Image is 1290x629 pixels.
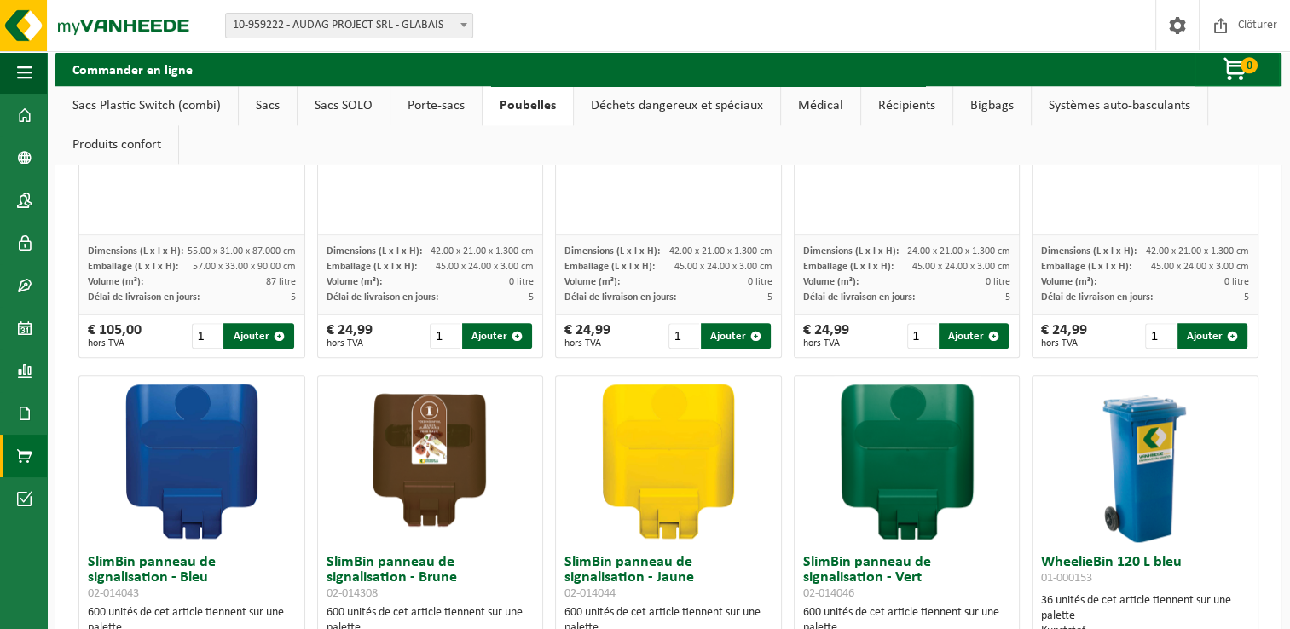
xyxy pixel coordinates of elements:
span: Délai de livraison en jours: [803,292,915,303]
a: Systèmes auto-basculants [1032,86,1207,125]
img: 02-014044 [583,376,754,546]
span: 02-014046 [803,587,854,600]
span: hors TVA [1041,338,1087,349]
h2: Commander en ligne [55,52,210,85]
h3: SlimBin panneau de signalisation - Vert [803,555,1011,601]
span: 01-000153 [1041,572,1092,585]
span: 55.00 x 31.00 x 87.000 cm [188,246,296,257]
a: Sacs Plastic Switch (combi) [55,86,238,125]
a: Médical [781,86,860,125]
span: Emballage (L x l x H): [1041,262,1131,272]
a: Produits confort [55,125,178,164]
span: hors TVA [564,338,610,349]
button: Ajouter [462,323,532,349]
h3: WheelieBin 120 L bleu [1041,555,1249,589]
span: 45.00 x 24.00 x 3.00 cm [1151,262,1249,272]
span: 10-959222 - AUDAG PROJECT SRL - GLABAIS [226,14,472,38]
button: Ajouter [223,323,293,349]
span: Volume (m³): [1041,277,1096,287]
img: 02-014043 [107,376,277,546]
a: Récipients [861,86,952,125]
span: 5 [291,292,296,303]
span: 42.00 x 21.00 x 1.300 cm [431,246,534,257]
span: 0 litre [1224,277,1249,287]
div: € 24,99 [803,323,849,349]
span: 24.00 x 21.00 x 1.300 cm [907,246,1010,257]
span: Délai de livraison en jours: [1041,292,1153,303]
a: Bigbags [953,86,1031,125]
span: Dimensions (L x l x H): [803,246,899,257]
div: € 24,99 [327,323,373,349]
span: Délai de livraison en jours: [327,292,438,303]
span: Dimensions (L x l x H): [88,246,183,257]
span: hors TVA [88,338,142,349]
span: 0 litre [509,277,534,287]
h3: SlimBin panneau de signalisation - Brune [327,555,535,601]
span: 5 [529,292,534,303]
span: 42.00 x 21.00 x 1.300 cm [1146,246,1249,257]
span: Dimensions (L x l x H): [564,246,660,257]
span: Emballage (L x l x H): [88,262,178,272]
input: 1 [668,323,699,349]
span: 87 litre [266,277,296,287]
input: 1 [192,323,223,349]
div: € 24,99 [1041,323,1087,349]
span: Volume (m³): [803,277,859,287]
span: Volume (m³): [564,277,620,287]
span: Dimensions (L x l x H): [1041,246,1137,257]
span: Volume (m³): [327,277,382,287]
a: Poubelles [483,86,573,125]
span: 5 [1005,292,1010,303]
span: 0 litre [986,277,1010,287]
span: 5 [1244,292,1249,303]
span: 45.00 x 24.00 x 3.00 cm [912,262,1010,272]
span: 02-014044 [564,587,616,600]
span: Délai de livraison en jours: [564,292,676,303]
span: 10-959222 - AUDAG PROJECT SRL - GLABAIS [225,13,473,38]
span: 02-014043 [88,587,139,600]
button: Ajouter [701,323,771,349]
input: 1 [1145,323,1176,349]
span: Volume (m³): [88,277,143,287]
img: 02-014046 [822,376,992,546]
span: 57.00 x 33.00 x 90.00 cm [193,262,296,272]
span: 02-014308 [327,587,378,600]
a: Porte-sacs [390,86,482,125]
span: Dimensions (L x l x H): [327,246,422,257]
span: 42.00 x 21.00 x 1.300 cm [669,246,772,257]
h3: SlimBin panneau de signalisation - Bleu [88,555,296,601]
span: 0 [1241,57,1258,73]
img: 02-014308 [344,376,515,546]
img: 01-000153 [1060,376,1230,546]
span: 45.00 x 24.00 x 3.00 cm [674,262,772,272]
span: Emballage (L x l x H): [327,262,417,272]
span: hors TVA [327,338,373,349]
span: Emballage (L x l x H): [564,262,655,272]
button: Ajouter [1177,323,1247,349]
a: Sacs SOLO [298,86,390,125]
span: Délai de livraison en jours: [88,292,200,303]
span: 45.00 x 24.00 x 3.00 cm [436,262,534,272]
span: 5 [767,292,772,303]
span: Emballage (L x l x H): [803,262,894,272]
div: € 105,00 [88,323,142,349]
h3: SlimBin panneau de signalisation - Jaune [564,555,772,601]
input: 1 [430,323,460,349]
a: Sacs [239,86,297,125]
button: Ajouter [939,323,1009,349]
button: 0 [1195,52,1280,86]
a: Déchets dangereux et spéciaux [574,86,780,125]
div: € 24,99 [564,323,610,349]
input: 1 [907,323,938,349]
span: hors TVA [803,338,849,349]
span: 0 litre [748,277,772,287]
